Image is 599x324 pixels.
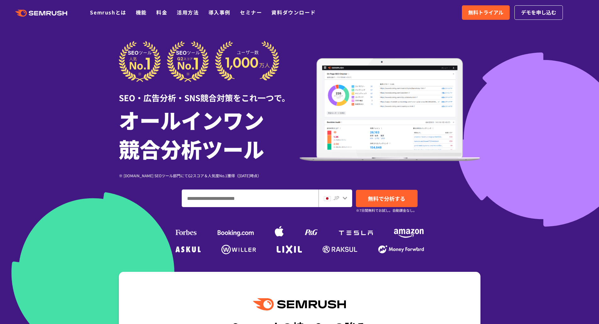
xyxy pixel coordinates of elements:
a: Semrushとは [90,8,126,16]
div: ※ [DOMAIN_NAME] SEOツール部門にてG2スコア＆人気度No.1獲得（[DATE]時点） [119,173,300,178]
span: 無料トライアル [468,8,503,17]
img: Semrush [253,298,346,310]
a: セミナー [240,8,262,16]
a: 資料ダウンロード [271,8,316,16]
a: 無料で分析する [356,190,418,207]
small: ※7日間無料でお試し。自動課金なし。 [356,207,417,213]
a: 機能 [136,8,147,16]
a: 無料トライアル [462,5,510,20]
a: デモを申し込む [514,5,563,20]
span: デモを申し込む [521,8,556,17]
a: 導入事例 [208,8,230,16]
div: SEO・広告分析・SNS競合対策をこれ一つで。 [119,82,300,104]
a: 活用方法 [177,8,199,16]
input: ドメイン、キーワードまたはURLを入力してください [182,190,318,207]
span: JP [333,194,339,201]
a: 料金 [156,8,167,16]
span: 無料で分析する [368,195,405,202]
h1: オールインワン 競合分析ツール [119,105,300,163]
